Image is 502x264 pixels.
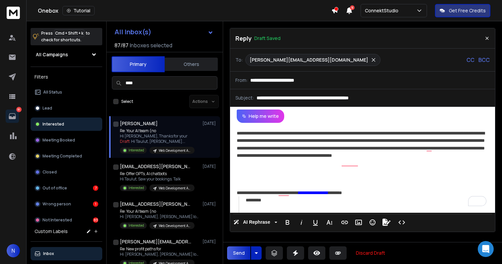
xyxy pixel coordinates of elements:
[230,123,495,213] div: To enrich screen reader interactions, please activate Accessibility in Grammarly extension settings
[130,41,172,49] h3: Inboxes selected
[42,153,82,159] p: Meeting Completed
[42,169,57,175] p: Closed
[121,99,133,104] label: Select
[235,34,252,43] p: Reply
[203,239,217,244] p: [DATE]
[54,29,84,37] span: Cmd + Shift + k
[7,244,20,257] button: N
[31,86,102,99] button: All Status
[203,201,217,207] p: [DATE]
[281,216,294,229] button: Bold (⌘B)
[42,122,64,127] p: Interested
[62,6,95,15] button: Tutorial
[295,216,308,229] button: Italic (⌘I)
[120,138,130,144] span: Draft:
[31,72,102,82] h3: Filters
[203,164,217,169] p: [DATE]
[159,186,191,191] p: Web Development Agency Last
[42,217,72,223] p: Not Interested
[115,41,128,49] span: 87 / 87
[323,216,336,229] button: More Text
[120,252,200,257] p: Hi [PERSON_NAME], [PERSON_NAME] looped me in here.
[16,107,22,112] p: 91
[120,163,193,170] h1: [EMAIL_ADDRESS][PERSON_NAME][DOMAIN_NAME]
[93,201,98,207] div: 1
[31,149,102,163] button: Meeting Completed
[203,121,217,126] p: [DATE]
[43,90,62,95] p: All Status
[128,185,144,190] p: Interested
[31,118,102,131] button: Interested
[235,57,243,63] p: To:
[237,110,284,123] button: Help me write
[159,223,191,228] p: Web Development Agency Last
[120,209,200,214] p: Re: Your AI team (no
[109,25,219,39] button: All Inbox(s)
[380,216,393,229] button: Signature
[31,48,102,61] button: All Campaigns
[120,120,158,127] h1: [PERSON_NAME]
[6,110,19,123] a: 91
[352,216,365,229] button: Insert Image (⌘P)
[120,214,200,219] p: Hi [PERSON_NAME], [PERSON_NAME] looped me in here.
[115,29,151,35] h1: All Inbox(s)
[235,95,254,101] p: Subject:
[242,219,272,225] span: AI Rephrase
[478,241,494,257] div: Open Intercom Messenger
[128,223,144,228] p: Interested
[365,7,401,14] p: ConnektStudio
[165,57,218,72] button: Others
[93,217,98,223] div: 83
[42,185,67,191] p: Out of office
[250,57,368,63] p: [PERSON_NAME][EMAIL_ADDRESS][DOMAIN_NAME]
[93,185,98,191] div: 7
[309,216,322,229] button: Underline (⌘U)
[31,165,102,179] button: Closed
[435,4,490,17] button: Get Free Credits
[449,7,486,14] p: Get Free Credits
[128,148,144,153] p: Interested
[41,30,90,43] p: Press to check for shortcuts.
[31,213,102,227] button: Not Interested83
[112,56,165,72] button: Primary
[351,246,390,260] button: Discard Draft
[120,246,200,252] p: Re: New profit paths for
[120,171,195,176] p: Re: Offer GPTs, AI chatbots
[159,148,191,153] p: Web Development Agency Last
[31,102,102,115] button: Lead
[395,216,408,229] button: Code View
[131,138,185,144] span: Hi Taulut, [PERSON_NAME] ...
[35,228,68,235] h3: Custom Labels
[338,216,351,229] button: Insert Link (⌘K)
[120,128,195,133] p: Re: Your AI team (no
[120,201,193,207] h1: [EMAIL_ADDRESS][PERSON_NAME]
[31,197,102,211] button: Wrong person1
[38,6,331,15] div: Onebox
[120,176,195,182] p: Hi Taulut, Saw your bookings. Talk
[478,56,490,64] p: BCC
[42,201,71,207] p: Wrong person
[227,246,250,260] button: Send
[31,247,102,260] button: Inbox
[31,181,102,195] button: Out of office7
[43,251,54,256] p: Inbox
[120,238,193,245] h1: [PERSON_NAME][EMAIL_ADDRESS][DOMAIN_NAME]
[366,216,379,229] button: Emoticons
[36,51,68,58] h1: All Campaigns
[42,106,52,111] p: Lead
[235,77,248,84] p: From:
[31,133,102,147] button: Meeting Booked
[254,35,281,42] p: Draft Saved
[232,216,279,229] button: AI Rephrase
[350,5,355,10] span: 9
[42,137,75,143] p: Meeting Booked
[466,56,474,64] p: CC
[120,133,195,139] p: Hi [PERSON_NAME], Thanks for your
